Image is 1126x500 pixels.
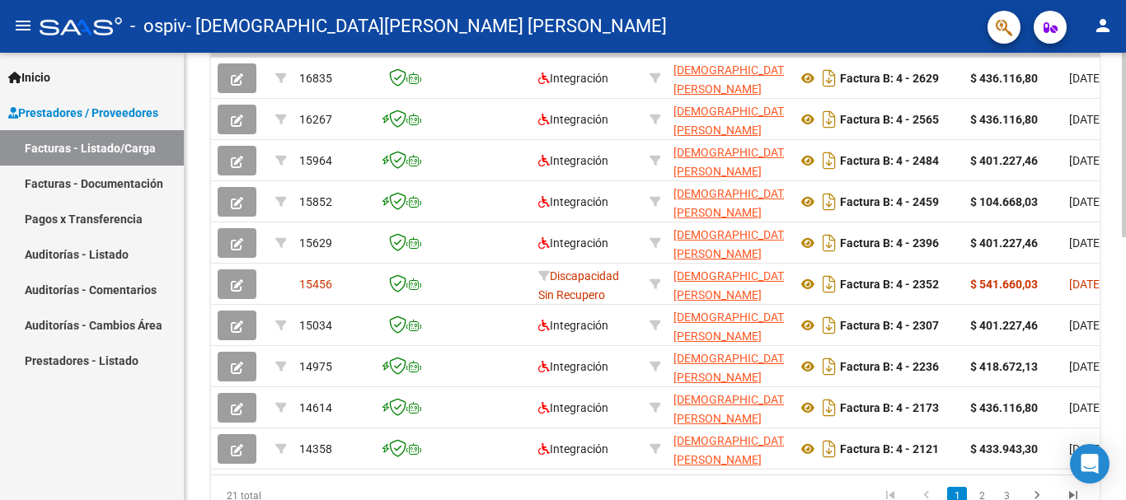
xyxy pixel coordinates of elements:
span: Integración [538,195,608,208]
span: [DATE] [1069,278,1103,291]
span: [DEMOGRAPHIC_DATA][PERSON_NAME] [PERSON_NAME] [673,311,794,362]
span: Integración [538,442,608,456]
span: Inicio [8,68,50,86]
strong: $ 418.672,13 [970,360,1038,373]
span: Prestadores / Proveedores [8,104,158,122]
span: 15964 [299,154,332,167]
span: [DATE] [1069,195,1103,208]
strong: $ 436.116,80 [970,72,1038,85]
span: 16267 [299,113,332,126]
div: 27234534276 [673,102,784,137]
span: [DATE] [1069,360,1103,373]
div: 27234534276 [673,185,784,219]
strong: Factura B: 4 - 2396 [840,236,939,250]
strong: $ 104.668,03 [970,195,1038,208]
span: Integración [538,72,608,85]
span: 14358 [299,442,332,456]
span: Integración [538,236,608,250]
strong: Factura B: 4 - 2629 [840,72,939,85]
strong: $ 433.943,30 [970,442,1038,456]
span: - ospiv [130,8,186,44]
span: [DATE] [1069,319,1103,332]
span: 15629 [299,236,332,250]
div: 27234534276 [673,308,784,343]
i: Descargar documento [819,395,840,421]
i: Descargar documento [819,65,840,91]
span: 15034 [299,319,332,332]
i: Descargar documento [819,230,840,256]
span: 14614 [299,401,332,414]
span: Integración [538,401,608,414]
span: Discapacidad Sin Recupero [538,269,619,301]
strong: Factura B: 4 - 2484 [840,154,939,167]
div: 27234534276 [673,61,784,96]
span: [DATE] [1069,401,1103,414]
span: 15456 [299,278,332,291]
span: Integración [538,113,608,126]
span: [DEMOGRAPHIC_DATA][PERSON_NAME] [PERSON_NAME] [673,187,794,238]
div: 27234534276 [673,226,784,260]
span: [DATE] [1069,72,1103,85]
span: [DEMOGRAPHIC_DATA][PERSON_NAME] [PERSON_NAME] [673,393,794,444]
div: 27234534276 [673,390,784,425]
strong: Factura B: 4 - 2459 [840,195,939,208]
span: [DEMOGRAPHIC_DATA][PERSON_NAME] [PERSON_NAME] [673,63,794,114]
i: Descargar documento [819,271,840,297]
i: Descargar documento [819,436,840,462]
span: [DEMOGRAPHIC_DATA][PERSON_NAME] [PERSON_NAME] [673,146,794,197]
strong: $ 401.227,46 [970,154,1038,167]
strong: $ 401.227,46 [970,319,1038,332]
i: Descargar documento [819,147,840,174]
i: Descargar documento [819,189,840,215]
i: Descargar documento [819,106,840,133]
mat-icon: menu [13,16,33,35]
span: 14975 [299,360,332,373]
span: Integración [538,154,608,167]
strong: Factura B: 4 - 2173 [840,401,939,414]
strong: Factura B: 4 - 2307 [840,319,939,332]
div: 27234534276 [673,143,784,178]
strong: $ 436.116,80 [970,113,1038,126]
span: [DEMOGRAPHIC_DATA][PERSON_NAME] [PERSON_NAME] [673,228,794,279]
strong: $ 401.227,46 [970,236,1038,250]
span: [DATE] [1069,442,1103,456]
strong: Factura B: 4 - 2352 [840,278,939,291]
span: [DEMOGRAPHIC_DATA][PERSON_NAME] [PERSON_NAME] [673,105,794,156]
span: [DATE] [1069,236,1103,250]
i: Descargar documento [819,353,840,380]
i: Descargar documento [819,312,840,339]
div: Open Intercom Messenger [1070,444,1110,484]
span: 16835 [299,72,332,85]
span: [DEMOGRAPHIC_DATA][PERSON_NAME] [PERSON_NAME] [673,352,794,403]
div: 27234534276 [673,267,784,301]
span: [DEMOGRAPHIC_DATA][PERSON_NAME] [PERSON_NAME] [673,269,794,320]
strong: $ 436.116,80 [970,401,1038,414]
span: - [DEMOGRAPHIC_DATA][PERSON_NAME] [PERSON_NAME] [186,8,667,44]
strong: Factura B: 4 - 2121 [840,442,939,456]
div: 27234534276 [673,349,784,384]
span: [DATE] [1069,113,1103,126]
strong: $ 541.660,03 [970,278,1038,291]
span: Integración [538,319,608,332]
span: Integración [538,360,608,373]
div: 27234534276 [673,432,784,466]
mat-icon: person [1093,16,1113,35]
strong: Factura B: 4 - 2236 [840,360,939,373]
span: 15852 [299,195,332,208]
strong: Factura B: 4 - 2565 [840,113,939,126]
span: [DATE] [1069,154,1103,167]
span: [DEMOGRAPHIC_DATA][PERSON_NAME] [PERSON_NAME] [673,434,794,485]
